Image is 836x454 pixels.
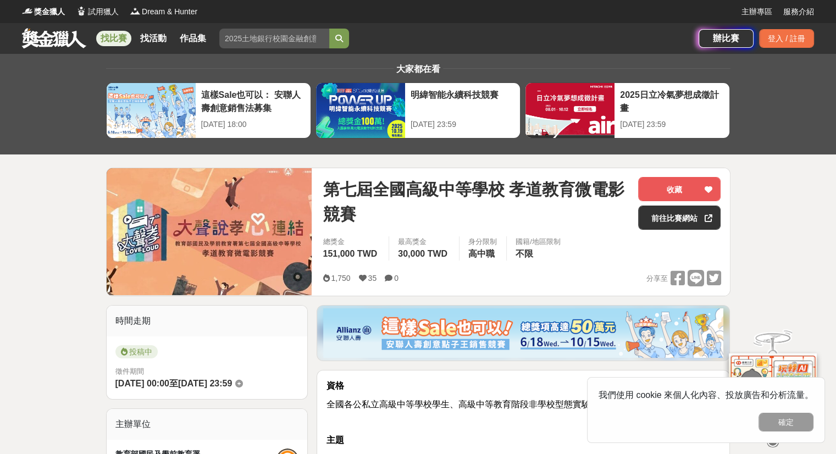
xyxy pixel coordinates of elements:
[468,249,495,258] span: 高中職
[326,435,344,445] strong: 主題
[638,206,721,230] a: 前往比賽網站
[759,413,813,431] button: 確定
[525,82,730,139] a: 2025日立冷氣夢想成徵計畫[DATE] 23:59
[201,88,305,113] div: 這樣Sale也可以： 安聯人壽創意銷售法募集
[178,379,232,388] span: [DATE] 23:59
[699,29,754,48] a: 辦比賽
[398,249,447,258] span: 30,000 TWD
[411,88,514,113] div: 明緯智能永續科技競賽
[516,236,561,247] div: 國籍/地區限制
[323,308,723,358] img: dcc59076-91c0-4acb-9c6b-a1d413182f46.png
[130,6,197,18] a: LogoDream & Hunter
[741,6,772,18] a: 主辦專區
[326,381,344,390] strong: 資格
[368,274,377,283] span: 35
[394,274,398,283] span: 0
[331,274,350,283] span: 1,750
[783,6,814,18] a: 服務介紹
[96,31,131,46] a: 找比賽
[620,88,724,113] div: 2025日立冷氣夢想成徵計畫
[130,5,141,16] img: Logo
[22,5,33,16] img: Logo
[201,119,305,130] div: [DATE] 18:00
[76,6,119,18] a: Logo試用獵人
[136,31,171,46] a: 找活動
[411,119,514,130] div: [DATE] 23:59
[115,367,144,375] span: 徵件期間
[620,119,724,130] div: [DATE] 23:59
[169,379,178,388] span: 至
[729,346,817,419] img: d2146d9a-e6f6-4337-9592-8cefde37ba6b.png
[759,29,814,48] div: 登入 / 註冊
[115,379,169,388] span: [DATE] 00:00
[106,82,311,139] a: 這樣Sale也可以： 安聯人壽創意銷售法募集[DATE] 18:00
[646,270,667,287] span: 分享至
[22,6,65,18] a: Logo獎金獵人
[323,249,377,258] span: 151,000 TWD
[516,249,533,258] span: 不限
[107,168,312,295] img: Cover Image
[76,5,87,16] img: Logo
[599,390,813,400] span: 我們使用 cookie 來個人化內容、投放廣告和分析流量。
[315,82,521,139] a: 明緯智能永續科技競賽[DATE] 23:59
[34,6,65,18] span: 獎金獵人
[326,400,634,409] span: 全國各公私立高級中等學校學生、高級中等教育階段非學校型態實驗教育學生。
[398,236,450,247] span: 最高獎金
[468,236,497,247] div: 身分限制
[107,306,308,336] div: 時間走期
[323,177,629,226] span: 第七屆全國高級中等學校 孝道教育微電影競賽
[88,6,119,18] span: 試用獵人
[638,177,721,201] button: 收藏
[323,236,380,247] span: 總獎金
[394,64,443,74] span: 大家都在看
[107,409,308,440] div: 主辦單位
[175,31,211,46] a: 作品集
[115,345,158,358] span: 投稿中
[219,29,329,48] input: 2025土地銀行校園金融創意挑戰賽：從你出發 開啟智慧金融新頁
[142,6,197,18] span: Dream & Hunter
